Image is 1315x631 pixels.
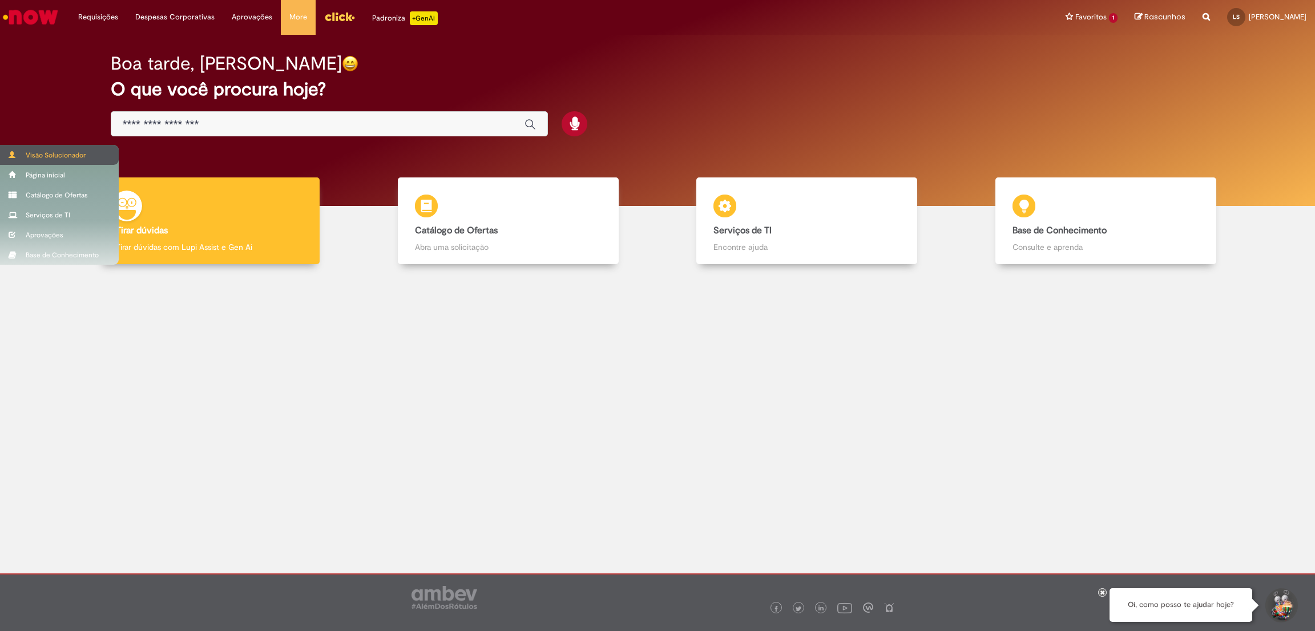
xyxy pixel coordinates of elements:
img: logo_footer_twitter.png [796,606,801,612]
b: Tirar dúvidas [116,225,168,236]
img: logo_footer_facebook.png [773,606,779,612]
p: Encontre ajuda [713,241,900,253]
img: logo_footer_naosei.png [884,602,894,613]
a: Tirar dúvidas Tirar dúvidas com Lupi Assist e Gen Ai [60,177,359,265]
a: Base de Conhecimento Consulte e aprenda [957,177,1256,265]
a: Rascunhos [1135,12,1185,23]
p: Abra uma solicitação [415,241,602,253]
a: Catálogo de Ofertas Abra uma solicitação [359,177,658,265]
p: Tirar dúvidas com Lupi Assist e Gen Ai [116,241,302,253]
img: logo_footer_youtube.png [837,600,852,615]
img: logo_footer_linkedin.png [818,605,824,612]
img: happy-face.png [342,55,358,72]
b: Serviços de TI [713,225,772,236]
span: Requisições [78,11,118,23]
p: +GenAi [410,11,438,25]
h2: Boa tarde, [PERSON_NAME] [111,54,342,74]
img: logo_footer_ambev_rotulo_gray.png [412,586,477,609]
b: Catálogo de Ofertas [415,225,498,236]
span: More [289,11,307,23]
b: Base de Conhecimento [1013,225,1107,236]
span: Aprovações [232,11,272,23]
span: Despesas Corporativas [135,11,215,23]
a: Serviços de TI Encontre ajuda [657,177,957,265]
span: Rascunhos [1144,11,1185,22]
img: logo_footer_workplace.png [863,602,873,613]
p: Consulte e aprenda [1013,241,1199,253]
span: Favoritos [1075,11,1107,23]
div: Oi, como posso te ajudar hoje? [1110,588,1252,622]
img: click_logo_yellow_360x200.png [324,8,355,25]
img: ServiceNow [1,6,60,29]
h2: O que você procura hoje? [111,79,1204,99]
button: Iniciar Conversa de Suporte [1264,588,1298,622]
span: 1 [1109,13,1118,23]
span: [PERSON_NAME] [1249,12,1306,22]
span: LS [1233,13,1240,21]
div: Padroniza [372,11,438,25]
